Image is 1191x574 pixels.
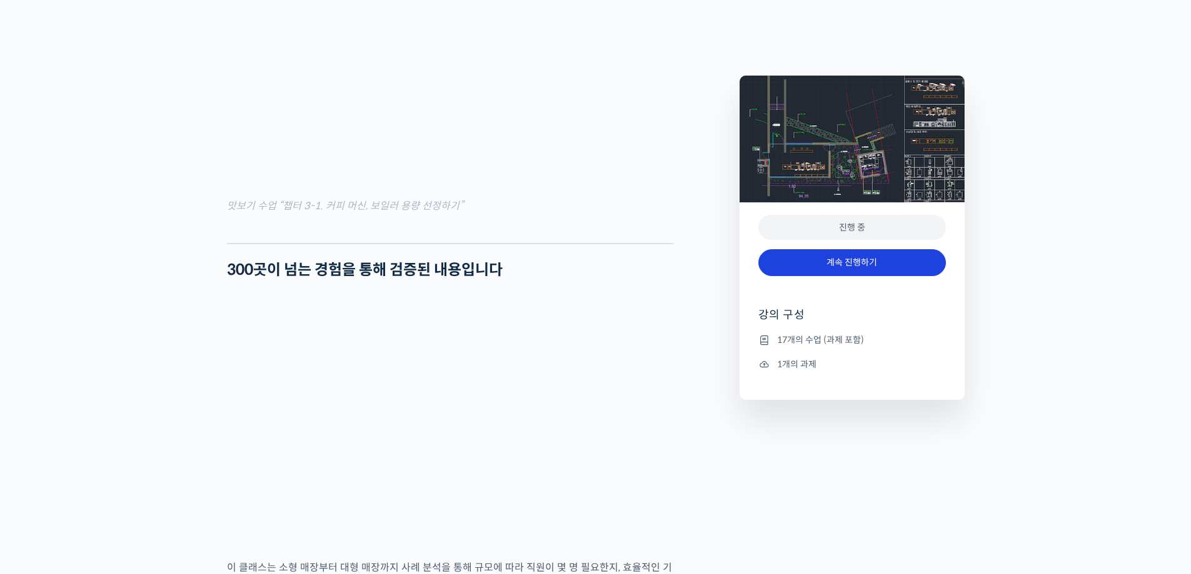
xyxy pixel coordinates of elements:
a: 설정 [161,396,240,427]
span: 대화 [114,415,129,425]
a: 홈 [4,396,83,427]
div: 진행 중 [758,215,946,240]
span: 설정 [193,415,208,425]
mark: 맛보기 수업 “챕터 3-1. 커피 머신, 보일러 용량 선정하기” [227,199,463,212]
li: 17개의 수업 (과제 포함) [758,332,946,347]
strong: 300곳이 넘는 경험을 통해 검증된 내용입니다 [227,260,503,279]
li: 1개의 과제 [758,357,946,372]
h4: 강의 구성 [758,307,946,332]
span: 홈 [39,415,47,425]
a: 대화 [83,396,161,427]
a: 계속 진행하기 [758,249,946,276]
